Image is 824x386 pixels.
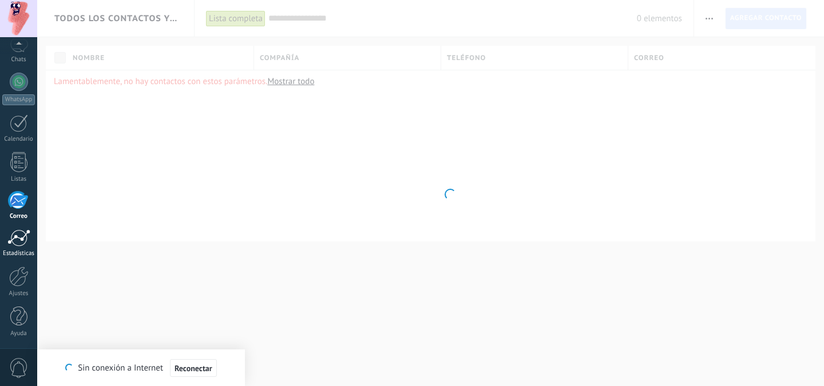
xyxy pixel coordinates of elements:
[2,290,35,297] div: Ajustes
[65,359,216,377] div: Sin conexión a Internet
[2,94,35,105] div: WhatsApp
[2,250,35,257] div: Estadísticas
[2,176,35,183] div: Listas
[2,56,35,63] div: Chats
[2,136,35,143] div: Calendario
[170,359,217,377] button: Reconectar
[2,213,35,220] div: Correo
[2,330,35,337] div: Ayuda
[175,364,212,372] span: Reconectar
